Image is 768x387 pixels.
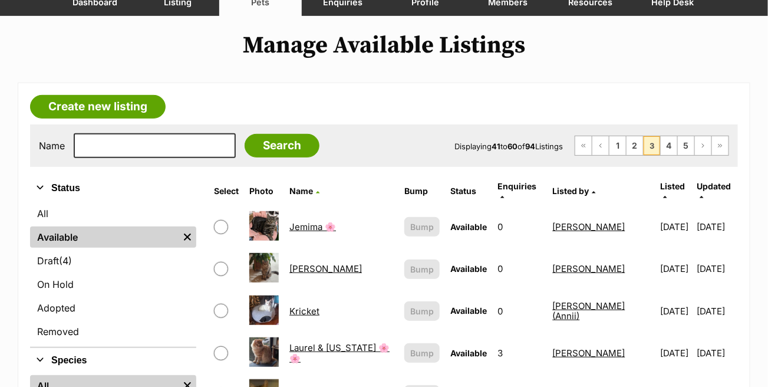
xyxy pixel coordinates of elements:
input: Search [245,134,319,158]
a: First page [575,136,592,155]
td: [DATE] [656,291,696,332]
td: 0 [493,291,546,332]
a: All [30,203,196,224]
a: Name [289,186,319,196]
a: Page 4 [661,136,677,155]
img: Jemima 🌸 [249,211,279,241]
a: Page 1 [609,136,626,155]
a: Page 2 [627,136,643,155]
span: Bump [410,263,434,276]
td: [DATE] [656,248,696,289]
span: Updated [697,181,731,191]
a: On Hold [30,274,196,295]
th: Bump [400,177,444,205]
td: [DATE] [697,248,737,289]
a: [PERSON_NAME] [553,221,625,232]
td: [DATE] [697,333,737,373]
span: translation missing: en.admin.listings.index.attributes.enquiries [497,181,536,191]
a: Enquiries [497,181,536,201]
a: Remove filter [179,227,196,248]
button: Bump [404,217,440,237]
a: Updated [697,181,731,201]
button: Bump [404,301,440,321]
a: [PERSON_NAME] (Annii) [553,300,625,322]
td: 3 [493,333,546,373]
a: Removed [30,321,196,342]
span: Bump [410,305,434,317]
img: Laurel & Montana 🌸🌸 [249,337,279,367]
td: [DATE] [697,206,737,247]
label: Name [39,140,65,151]
td: [DATE] [656,333,696,373]
a: Listed by [553,186,596,196]
a: Page 5 [678,136,694,155]
a: Draft [30,250,196,271]
span: Page 3 [644,136,660,155]
span: Listed [661,181,685,191]
span: (4) [59,254,72,268]
a: [PERSON_NAME] [553,263,625,274]
button: Bump [404,260,440,279]
a: Create new listing [30,95,166,119]
span: Available [450,306,487,316]
a: [PERSON_NAME] [289,263,362,274]
a: Previous page [592,136,609,155]
span: Listed by [553,186,589,196]
span: Available [450,264,487,274]
button: Bump [404,343,440,363]
td: 0 [493,206,546,247]
button: Status [30,181,196,196]
span: Displaying to of Listings [454,142,563,151]
a: Last page [712,136,729,155]
span: Name [289,186,313,196]
img: Kricket [249,296,279,325]
strong: 41 [492,142,500,151]
th: Select [209,177,243,205]
strong: 94 [525,142,535,151]
span: Bump [410,221,434,233]
a: Jemima 🌸 [289,221,336,232]
a: Next page [695,136,711,155]
div: Status [30,201,196,347]
strong: 60 [507,142,518,151]
a: Available [30,227,179,248]
a: Adopted [30,297,196,319]
nav: Pagination [575,136,729,156]
a: Kricket [289,306,319,317]
button: Species [30,353,196,368]
span: Bump [410,347,434,359]
th: Photo [245,177,284,205]
td: [DATE] [697,291,737,332]
a: Laurel & [US_STATE] 🌸🌸 [289,342,390,363]
span: Available [450,222,487,232]
a: [PERSON_NAME] [553,347,625,359]
a: Listed [661,181,685,201]
td: [DATE] [656,206,696,247]
td: 0 [493,248,546,289]
span: Available [450,348,487,358]
th: Status [446,177,492,205]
